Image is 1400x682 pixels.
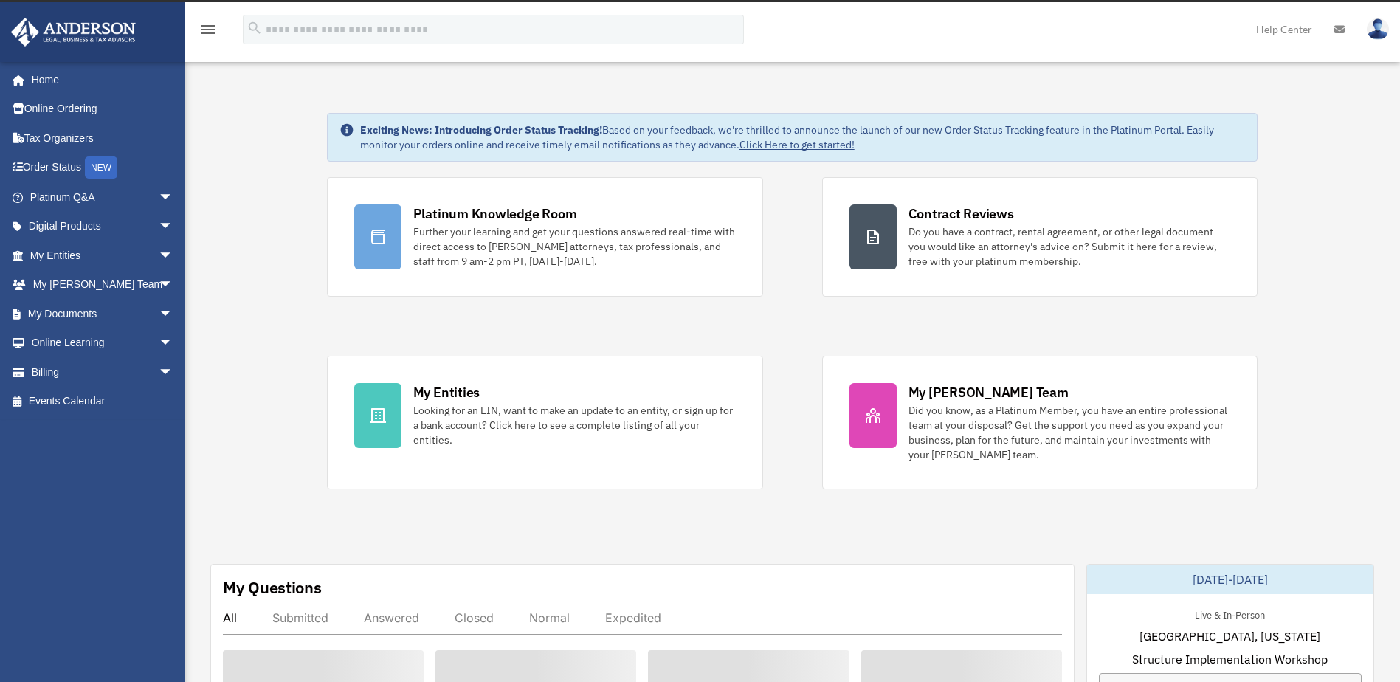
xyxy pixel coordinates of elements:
[159,241,188,271] span: arrow_drop_down
[272,610,328,625] div: Submitted
[739,138,855,151] a: Click Here to get started!
[529,610,570,625] div: Normal
[360,123,602,137] strong: Exciting News: Introducing Order Status Tracking!
[327,356,763,489] a: My Entities Looking for an EIN, want to make an update to an entity, or sign up for a bank accoun...
[223,610,237,625] div: All
[159,182,188,213] span: arrow_drop_down
[1183,606,1277,621] div: Live & In-Person
[10,153,196,183] a: Order StatusNEW
[908,204,1014,223] div: Contract Reviews
[10,123,196,153] a: Tax Organizers
[159,357,188,387] span: arrow_drop_down
[908,403,1231,462] div: Did you know, as a Platinum Member, you have an entire professional team at your disposal? Get th...
[159,270,188,300] span: arrow_drop_down
[413,204,577,223] div: Platinum Knowledge Room
[199,21,217,38] i: menu
[223,576,322,599] div: My Questions
[159,299,188,329] span: arrow_drop_down
[10,65,188,94] a: Home
[10,241,196,270] a: My Entitiesarrow_drop_down
[364,610,419,625] div: Answered
[159,328,188,359] span: arrow_drop_down
[413,224,736,269] div: Further your learning and get your questions answered real-time with direct access to [PERSON_NAM...
[7,18,140,46] img: Anderson Advisors Platinum Portal
[10,357,196,387] a: Billingarrow_drop_down
[1139,627,1320,645] span: [GEOGRAPHIC_DATA], [US_STATE]
[822,356,1258,489] a: My [PERSON_NAME] Team Did you know, as a Platinum Member, you have an entire professional team at...
[1132,650,1328,668] span: Structure Implementation Workshop
[327,177,763,297] a: Platinum Knowledge Room Further your learning and get your questions answered real-time with dire...
[413,383,480,402] div: My Entities
[10,94,196,124] a: Online Ordering
[605,610,661,625] div: Expedited
[10,299,196,328] a: My Documentsarrow_drop_down
[85,156,117,179] div: NEW
[455,610,494,625] div: Closed
[908,383,1069,402] div: My [PERSON_NAME] Team
[1087,565,1373,594] div: [DATE]-[DATE]
[822,177,1258,297] a: Contract Reviews Do you have a contract, rental agreement, or other legal document you would like...
[246,20,263,36] i: search
[10,387,196,416] a: Events Calendar
[10,328,196,358] a: Online Learningarrow_drop_down
[10,182,196,212] a: Platinum Q&Aarrow_drop_down
[199,26,217,38] a: menu
[360,123,1246,152] div: Based on your feedback, we're thrilled to announce the launch of our new Order Status Tracking fe...
[10,270,196,300] a: My [PERSON_NAME] Teamarrow_drop_down
[908,224,1231,269] div: Do you have a contract, rental agreement, or other legal document you would like an attorney's ad...
[413,403,736,447] div: Looking for an EIN, want to make an update to an entity, or sign up for a bank account? Click her...
[10,212,196,241] a: Digital Productsarrow_drop_down
[1367,18,1389,40] img: User Pic
[159,212,188,242] span: arrow_drop_down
